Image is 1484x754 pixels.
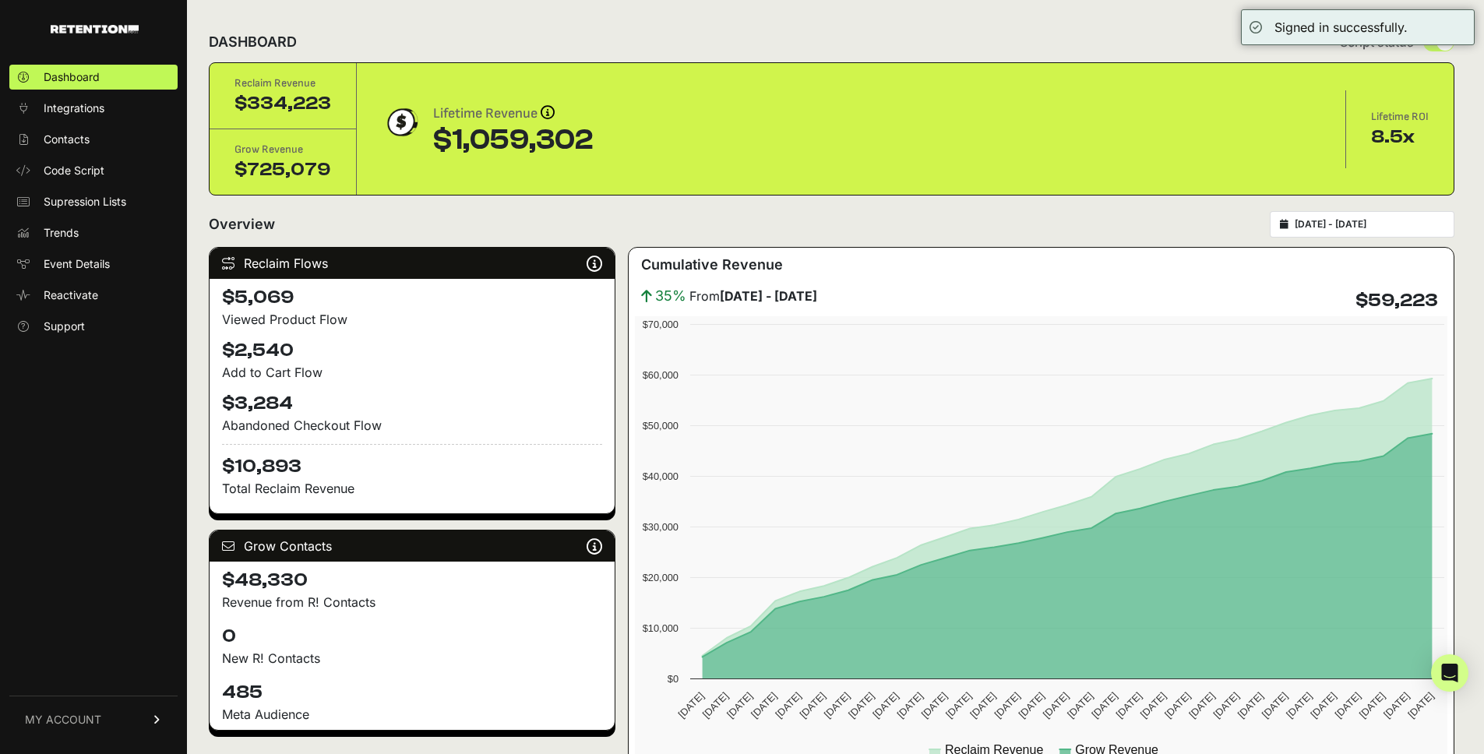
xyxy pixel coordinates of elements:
h4: $2,540 [222,338,602,363]
text: [DATE] [1309,690,1339,721]
h4: 0 [222,624,602,649]
text: [DATE] [992,690,1023,721]
text: [DATE] [1284,690,1314,721]
h4: $48,330 [222,568,602,593]
span: Event Details [44,256,110,272]
text: [DATE] [1162,690,1193,721]
span: Supression Lists [44,194,126,210]
a: Support [9,314,178,339]
h4: $3,284 [222,391,602,416]
text: [DATE] [700,690,731,721]
div: Reclaim Flows [210,248,615,279]
div: $1,059,302 [433,125,593,156]
img: Retention.com [51,25,139,33]
h3: Cumulative Revenue [641,254,783,276]
text: $40,000 [643,470,679,482]
text: [DATE] [724,690,755,721]
span: Reactivate [44,287,98,303]
h4: 485 [222,680,602,705]
text: [DATE] [1017,690,1047,721]
span: From [689,287,817,305]
div: Lifetime Revenue [433,103,593,125]
div: 8.5x [1371,125,1429,150]
p: New R! Contacts [222,649,602,668]
text: [DATE] [1211,690,1242,721]
text: [DATE] [1041,690,1071,721]
div: Open Intercom Messenger [1431,654,1468,692]
text: [DATE] [895,690,925,721]
span: MY ACCOUNT [25,712,101,728]
div: Signed in successfully. [1274,18,1408,37]
img: dollar-coin-05c43ed7efb7bc0c12610022525b4bbbb207c7efeef5aecc26f025e68dcafac9.png [382,103,421,142]
text: [DATE] [798,690,828,721]
text: [DATE] [1333,690,1363,721]
text: $50,000 [643,420,679,432]
span: Support [44,319,85,334]
div: Viewed Product Flow [222,310,602,329]
text: [DATE] [1065,690,1095,721]
div: Lifetime ROI [1371,109,1429,125]
a: Event Details [9,252,178,277]
text: $0 [668,673,679,685]
text: [DATE] [871,690,901,721]
text: [DATE] [968,690,998,721]
div: Reclaim Revenue [234,76,331,91]
text: [DATE] [1260,690,1290,721]
div: Meta Audience [222,705,602,724]
a: Integrations [9,96,178,121]
a: MY ACCOUNT [9,696,178,743]
span: Trends [44,225,79,241]
text: [DATE] [1114,690,1144,721]
div: Add to Cart Flow [222,363,602,382]
span: Contacts [44,132,90,147]
h4: $5,069 [222,285,602,310]
text: [DATE] [1406,690,1436,721]
text: [DATE] [1187,690,1218,721]
span: Code Script [44,163,104,178]
text: [DATE] [1357,690,1387,721]
p: Revenue from R! Contacts [222,593,602,611]
text: $30,000 [643,521,679,533]
text: $60,000 [643,369,679,381]
div: Grow Revenue [234,142,331,157]
text: [DATE] [774,690,804,721]
text: [DATE] [1381,690,1412,721]
a: Code Script [9,158,178,183]
text: [DATE] [822,690,852,721]
text: [DATE] [846,690,876,721]
strong: [DATE] - [DATE] [720,288,817,304]
div: Abandoned Checkout Flow [222,416,602,435]
a: Trends [9,220,178,245]
text: [DATE] [676,690,707,721]
div: $725,079 [234,157,331,182]
text: $20,000 [643,572,679,583]
div: $334,223 [234,91,331,116]
text: [DATE] [919,690,950,721]
h4: $59,223 [1355,288,1438,313]
p: Total Reclaim Revenue [222,479,602,498]
a: Dashboard [9,65,178,90]
span: Dashboard [44,69,100,85]
a: Reactivate [9,283,178,308]
a: Supression Lists [9,189,178,214]
text: $10,000 [643,622,679,634]
h2: DASHBOARD [209,31,297,53]
text: [DATE] [749,690,779,721]
div: Grow Contacts [210,530,615,562]
text: $70,000 [643,319,679,330]
text: [DATE] [1235,690,1266,721]
a: Contacts [9,127,178,152]
h4: $10,893 [222,444,602,479]
span: Integrations [44,100,104,116]
text: [DATE] [1138,690,1169,721]
text: [DATE] [943,690,974,721]
span: 35% [655,285,686,307]
h2: Overview [209,213,275,235]
text: [DATE] [1090,690,1120,721]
